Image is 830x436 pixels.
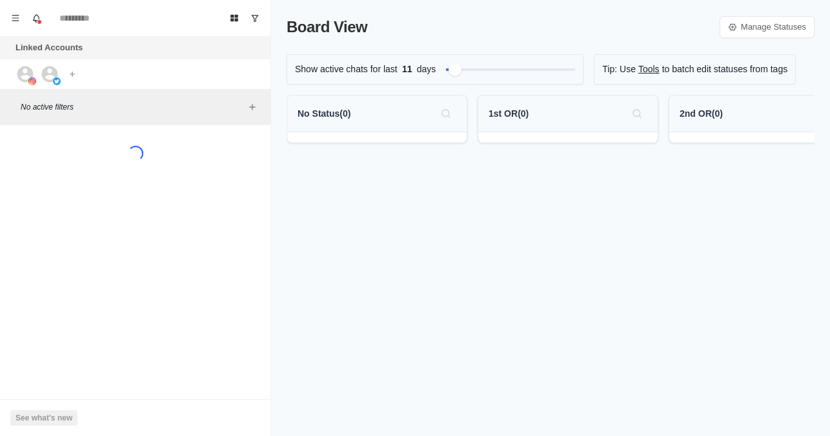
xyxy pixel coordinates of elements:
button: Menu [5,8,26,28]
button: See what's new [10,410,77,426]
button: Search [436,103,456,124]
p: Linked Accounts [15,41,83,54]
a: Tools [638,63,660,76]
p: Tip: Use [602,63,636,76]
p: No Status ( 0 ) [298,107,350,121]
div: Filter by activity days [449,63,461,76]
p: 2nd OR ( 0 ) [680,107,723,121]
img: picture [53,77,61,85]
button: Board View [224,8,245,28]
p: to batch edit statuses from tags [662,63,788,76]
p: Show active chats for last [295,63,398,76]
p: days [417,63,436,76]
a: Manage Statuses [720,16,815,38]
button: Notifications [26,8,46,28]
img: picture [28,77,36,85]
p: 1st OR ( 0 ) [489,107,529,121]
p: Board View [287,15,367,39]
span: 11 [398,63,417,76]
button: Search [627,103,647,124]
p: No active filters [21,101,245,113]
button: Add account [65,66,80,82]
button: Show unread conversations [245,8,265,28]
button: Add filters [245,99,260,115]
